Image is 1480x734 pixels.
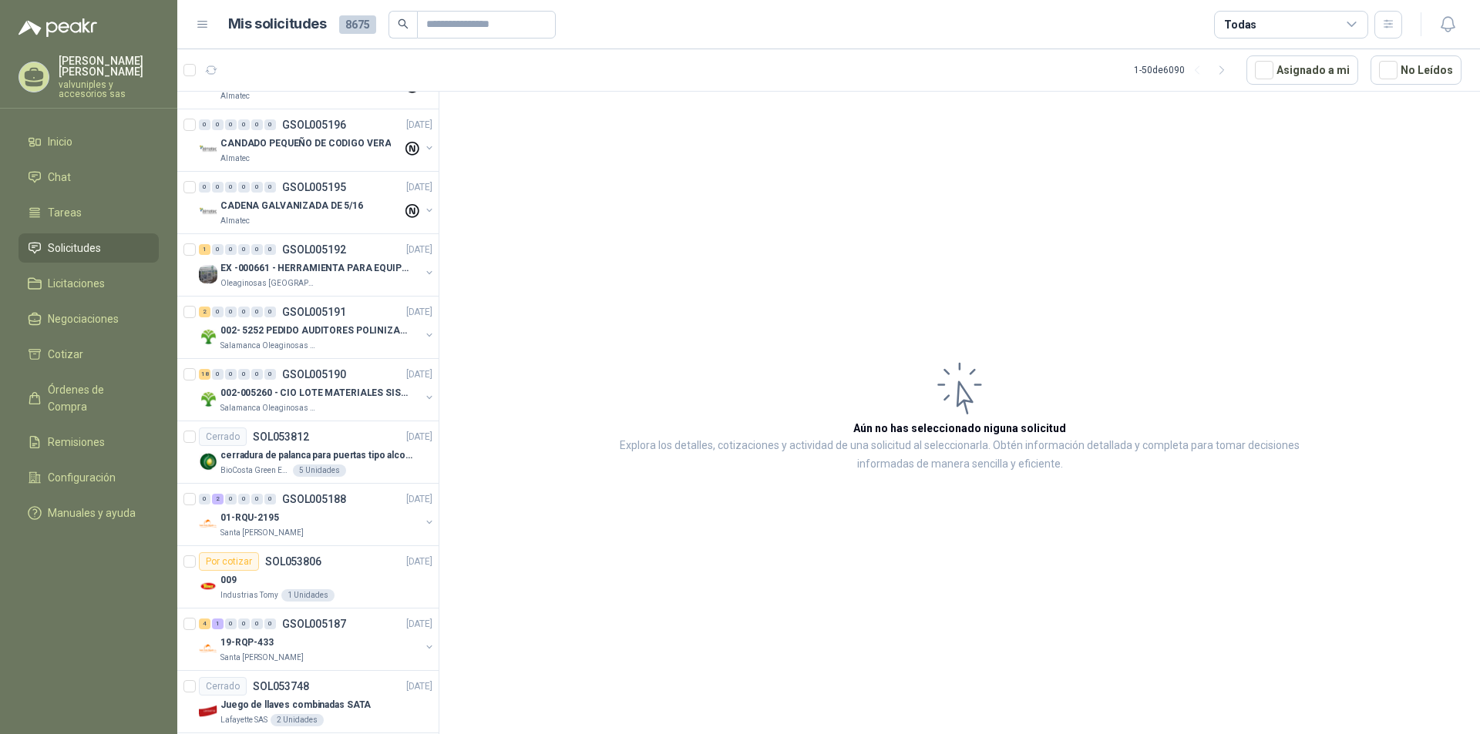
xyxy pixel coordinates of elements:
[220,589,278,602] p: Industrias Tomy
[1246,55,1358,85] button: Asignado a mi
[48,381,144,415] span: Órdenes de Compra
[225,618,237,629] div: 0
[238,618,250,629] div: 0
[18,340,159,369] a: Cotizar
[406,118,432,132] p: [DATE]
[220,261,412,276] p: EX -000661 - HERRAMIENTA PARA EQUIPO MECANICO PLAN
[59,55,159,77] p: [PERSON_NAME] [PERSON_NAME]
[238,119,250,130] div: 0
[220,698,371,712] p: Juego de llaves combinadas SATA
[199,265,217,283] img: Company Logo
[406,367,432,382] p: [DATE]
[199,240,436,290] a: 1 0 0 0 0 0 GSOL005192[DATE] Company LogoEX -000661 - HERRAMIENTA PARA EQUIPO MECANICO PLANOleagi...
[212,494,224,504] div: 2
[251,182,263,193] div: 0
[271,714,324,726] div: 2 Unidades
[199,203,217,221] img: Company Logo
[238,182,250,193] div: 0
[238,369,250,380] div: 0
[212,369,224,380] div: 0
[282,494,346,504] p: GSOL005188
[238,307,250,317] div: 0
[1134,58,1234,82] div: 1 - 50 de 6090
[264,618,276,629] div: 0
[220,527,304,539] p: Santa [PERSON_NAME]
[18,498,159,528] a: Manuales y ayuda
[177,671,439,733] a: CerradoSOL053748[DATE] Company LogoJuego de llaves combinadas SATALafayette SAS2 Unidades
[177,546,439,608] a: Por cotizarSOL053806[DATE] Company Logo009Industrias Tomy1 Unidades
[225,182,237,193] div: 0
[406,679,432,694] p: [DATE]
[853,420,1066,437] h3: Aún no has seleccionado niguna solicitud
[48,275,105,292] span: Licitaciones
[1224,16,1256,33] div: Todas
[225,369,237,380] div: 0
[220,652,304,664] p: Santa [PERSON_NAME]
[212,182,224,193] div: 0
[282,369,346,380] p: GSOL005190
[18,198,159,227] a: Tareas
[1371,55,1461,85] button: No Leídos
[199,303,436,352] a: 2 0 0 0 0 0 GSOL005191[DATE] Company Logo002- 5252 PEDIDO AUDITORES POLINIZACIÓNSalamanca Oleagin...
[220,215,250,227] p: Almatec
[225,307,237,317] div: 0
[220,511,279,525] p: 01-RQU-2195
[238,244,250,255] div: 0
[199,140,217,159] img: Company Logo
[199,494,210,504] div: 0
[18,233,159,263] a: Solicitudes
[220,340,318,352] p: Salamanca Oleaginosas SAS
[212,244,224,255] div: 0
[18,269,159,298] a: Licitaciones
[251,369,263,380] div: 0
[225,119,237,130] div: 0
[253,681,309,692] p: SOL053748
[48,169,71,186] span: Chat
[199,390,217,408] img: Company Logo
[199,639,217,658] img: Company Logo
[251,119,263,130] div: 0
[406,243,432,257] p: [DATE]
[253,431,309,442] p: SOL053812
[339,15,376,34] span: 8675
[18,463,159,492] a: Configuración
[18,127,159,156] a: Inicio
[281,589,335,602] div: 1 Unidades
[199,182,210,193] div: 0
[199,307,210,317] div: 2
[18,304,159,333] a: Negociaciones
[199,244,210,255] div: 1
[199,116,436,165] a: 0 0 0 0 0 0 GSOL005196[DATE] Company LogoCANDADO PEQUEÑO DE CODIGO VERAAlmatec
[238,494,250,504] div: 0
[251,307,263,317] div: 0
[48,504,136,521] span: Manuales y ayuda
[220,199,363,213] p: CADENA GALVANIZADA DE 5/16
[264,369,276,380] div: 0
[220,635,274,650] p: 19-RQP-433
[199,365,436,414] a: 18 0 0 0 0 0 GSOL005190[DATE] Company Logo002-005260 - CIO LOTE MATERIALES SISTEMA HIDRAULICSalam...
[59,80,159,99] p: valvuniples y accesorios sas
[264,182,276,193] div: 0
[220,386,412,401] p: 002-005260 - CIO LOTE MATERIALES SISTEMA HIDRAULIC
[264,119,276,130] div: 0
[264,307,276,317] div: 0
[48,469,116,486] span: Configuración
[251,244,263,255] div: 0
[199,618,210,629] div: 4
[199,369,210,380] div: 18
[177,421,439,484] a: CerradoSOL053812[DATE] Company Logocerradura de palanca para puertas tipo alcoba marca yaleBioCos...
[282,307,346,317] p: GSOL005191
[220,152,250,165] p: Almatec
[199,490,436,539] a: 0 2 0 0 0 0 GSOL005188[DATE] Company Logo01-RQU-2195Santa [PERSON_NAME]
[199,677,247,695] div: Cerrado
[18,18,97,37] img: Logo peakr
[225,494,237,504] div: 0
[199,615,436,664] a: 4 1 0 0 0 0 GSOL005187[DATE] Company Logo19-RQP-433Santa [PERSON_NAME]
[406,180,432,195] p: [DATE]
[48,346,83,363] span: Cotizar
[199,119,210,130] div: 0
[220,136,391,151] p: CANDADO PEQUEÑO DE CODIGO VERA
[282,182,346,193] p: GSOL005195
[199,514,217,533] img: Company Logo
[251,494,263,504] div: 0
